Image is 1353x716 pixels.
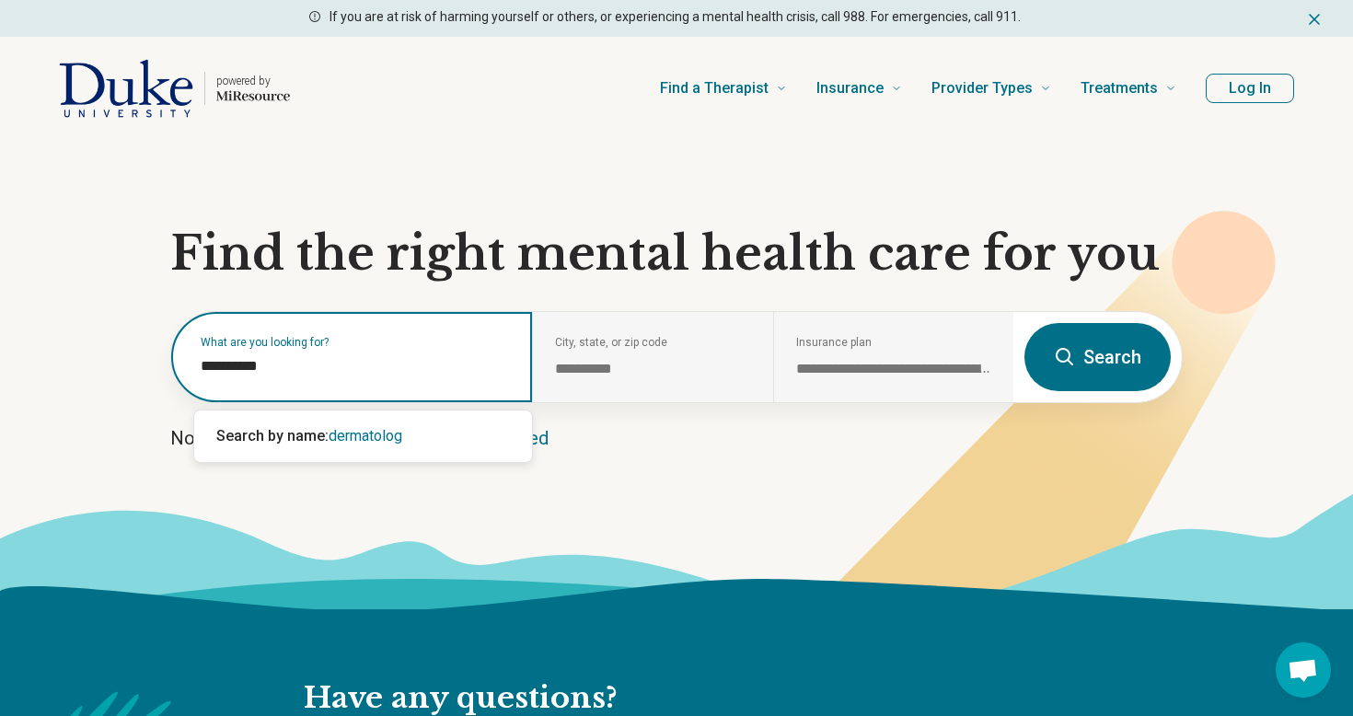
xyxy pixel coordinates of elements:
span: dermatolog [329,427,402,445]
span: Insurance [816,75,884,101]
p: Not sure what you’re looking for? [170,425,1183,451]
a: Home page [59,59,290,118]
p: If you are at risk of harming yourself or others, or experiencing a mental health crisis, call 98... [330,7,1021,27]
button: Log In [1206,74,1294,103]
h1: Find the right mental health care for you [170,226,1183,282]
button: Search [1024,323,1171,391]
div: Open chat [1276,642,1331,698]
p: powered by [216,74,290,88]
span: Find a Therapist [660,75,769,101]
span: Search by name: [216,427,329,445]
span: Provider Types [931,75,1033,101]
label: What are you looking for? [201,337,510,348]
button: Dismiss [1305,7,1324,29]
span: Treatments [1081,75,1158,101]
div: Suggestions [194,410,532,462]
